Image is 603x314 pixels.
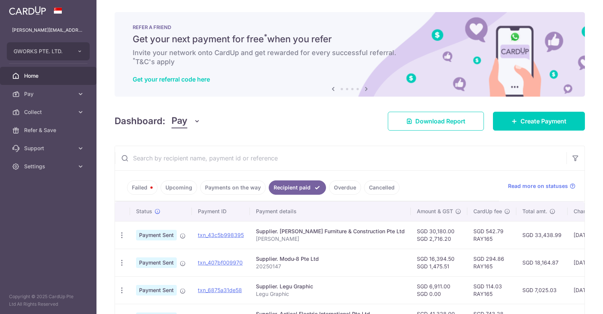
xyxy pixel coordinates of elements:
th: Payment ID [192,202,250,221]
td: SGD 7,025.03 [516,276,568,304]
div: Supplier. Legu Graphic [256,283,405,290]
img: CardUp [9,6,46,15]
span: Payment Sent [136,257,177,268]
span: Read more on statuses [508,182,568,190]
th: Payment details [250,202,411,221]
a: Read more on statuses [508,182,575,190]
span: Download Report [415,117,465,126]
h5: Get your next payment for free when you refer [133,33,567,45]
span: Create Payment [520,117,566,126]
span: Refer & Save [24,126,74,134]
span: Settings [24,163,74,170]
div: Supplier. [PERSON_NAME] Furniture & Construction Pte Ltd [256,228,405,235]
span: Support [24,145,74,152]
td: SGD 6,911.00 SGD 0.00 [411,276,467,304]
h4: Dashboard: [115,114,165,128]
p: [PERSON_NAME][EMAIL_ADDRESS][DOMAIN_NAME] [12,26,84,34]
span: Amount & GST [417,208,453,215]
iframe: Opens a widget where you can find more information [555,291,595,310]
a: txn_43c5b998395 [198,232,244,238]
button: Pay [171,114,200,128]
span: Home [24,72,74,80]
div: Supplier. Modu-8 Pte Ltd [256,255,405,263]
td: SGD 114.03 RAY165 [467,276,516,304]
a: txn_6875a31de58 [198,287,242,293]
p: [PERSON_NAME] [256,235,405,243]
button: GWORKS PTE. LTD. [7,42,90,60]
td: SGD 33,438.99 [516,221,568,249]
a: Overdue [329,180,361,195]
a: Failed [127,180,158,195]
a: Create Payment [493,112,585,131]
span: Payment Sent [136,230,177,240]
input: Search by recipient name, payment id or reference [115,146,566,170]
a: Upcoming [161,180,197,195]
a: Download Report [388,112,484,131]
span: Status [136,208,152,215]
span: Total amt. [522,208,547,215]
td: SGD 542.79 RAY165 [467,221,516,249]
img: RAF banner [115,12,585,97]
span: CardUp fee [473,208,502,215]
td: SGD 18,164.87 [516,249,568,276]
td: SGD 16,394.50 SGD 1,475.51 [411,249,467,276]
p: REFER A FRIEND [133,24,567,30]
td: SGD 30,180.00 SGD 2,716.20 [411,221,467,249]
a: Get your referral code here [133,75,210,83]
p: 20250147 [256,263,405,270]
span: Pay [171,114,187,128]
a: Cancelled [364,180,399,195]
span: Collect [24,108,74,116]
a: Payments on the way [200,180,266,195]
td: SGD 294.86 RAY165 [467,249,516,276]
span: Pay [24,90,74,98]
span: GWORKS PTE. LTD. [14,48,69,55]
a: txn_407bf009970 [198,259,243,266]
p: Legu Graphic [256,290,405,298]
span: Payment Sent [136,285,177,296]
a: Recipient paid [269,180,326,195]
h6: Invite your network onto CardUp and get rewarded for every successful referral. T&C's apply [133,48,567,66]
